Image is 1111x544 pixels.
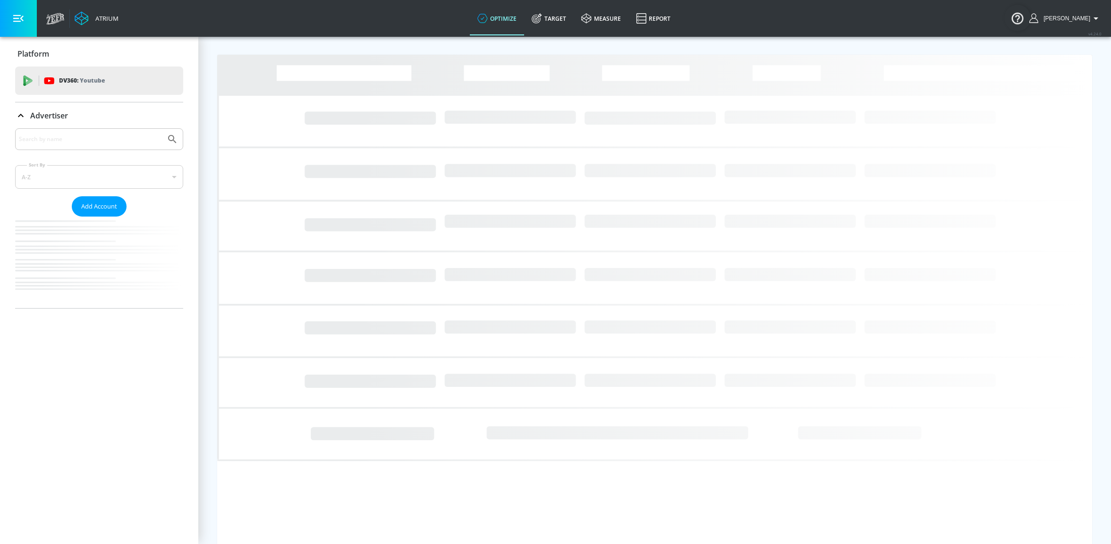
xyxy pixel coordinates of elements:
[27,162,47,168] label: Sort By
[72,196,127,217] button: Add Account
[80,75,105,85] p: Youtube
[59,75,105,86] p: DV360:
[628,1,678,35] a: Report
[15,217,183,308] nav: list of Advertiser
[15,128,183,308] div: Advertiser
[30,110,68,121] p: Advertiser
[1088,31,1102,36] span: v 4.24.0
[1040,15,1090,22] span: login as: samantha.yip@zefr.com
[1004,5,1031,31] button: Open Resource Center
[19,133,162,145] input: Search by name
[524,1,574,35] a: Target
[15,67,183,95] div: DV360: Youtube
[81,201,117,212] span: Add Account
[574,1,628,35] a: measure
[15,102,183,129] div: Advertiser
[17,49,49,59] p: Platform
[15,41,183,67] div: Platform
[92,14,119,23] div: Atrium
[75,11,119,25] a: Atrium
[470,1,524,35] a: optimize
[15,165,183,189] div: A-Z
[1029,13,1102,24] button: [PERSON_NAME]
